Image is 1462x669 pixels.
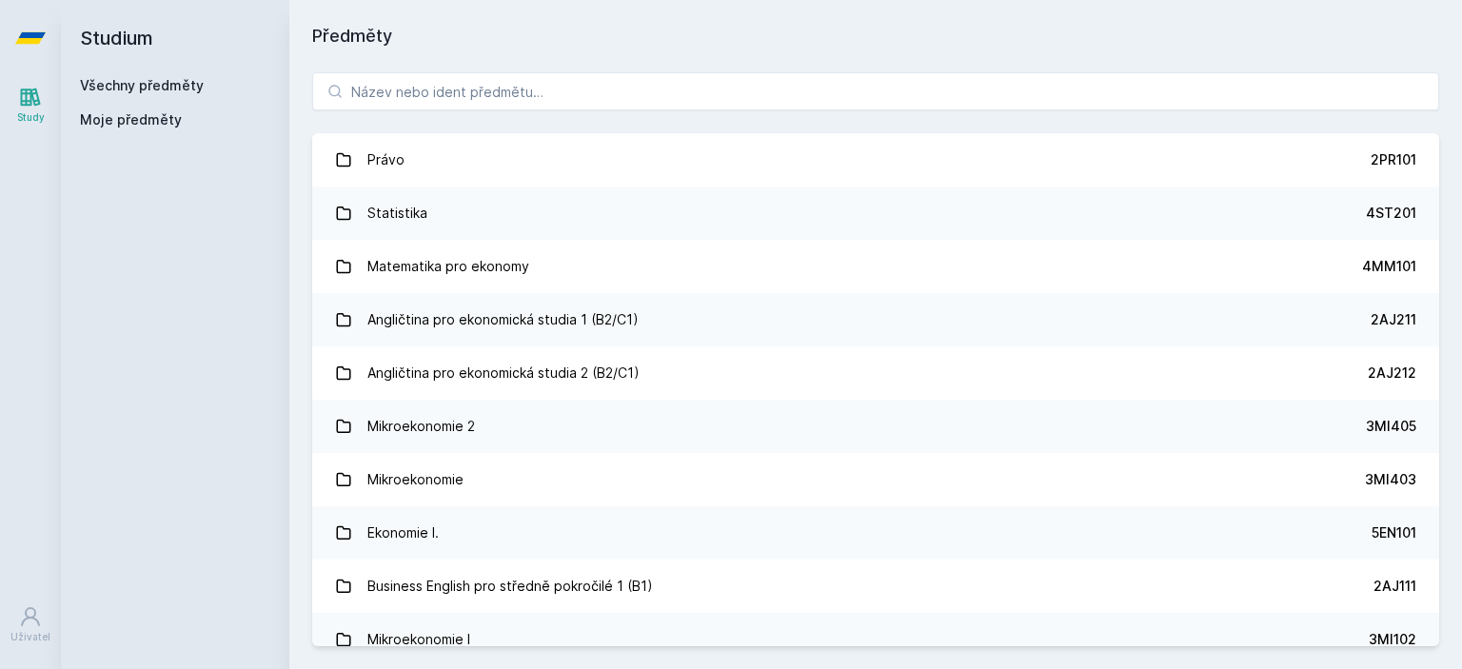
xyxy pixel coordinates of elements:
div: Angličtina pro ekonomická studia 1 (B2/C1) [367,301,639,339]
div: Právo [367,141,405,179]
a: Mikroekonomie 3MI403 [312,453,1439,506]
div: 3MI405 [1366,417,1416,436]
a: Matematika pro ekonomy 4MM101 [312,240,1439,293]
a: Mikroekonomie 2 3MI405 [312,400,1439,453]
div: 4MM101 [1362,257,1416,276]
div: Uživatel [10,630,50,644]
a: Mikroekonomie I 3MI102 [312,613,1439,666]
input: Název nebo ident předmětu… [312,72,1439,110]
div: 3MI403 [1365,470,1416,489]
a: Statistika 4ST201 [312,187,1439,240]
div: 2AJ211 [1371,310,1416,329]
div: Statistika [367,194,427,232]
div: Mikroekonomie 2 [367,407,475,445]
a: Angličtina pro ekonomická studia 2 (B2/C1) 2AJ212 [312,346,1439,400]
a: Study [4,76,57,134]
a: Business English pro středně pokročilé 1 (B1) 2AJ111 [312,560,1439,613]
div: Mikroekonomie I [367,620,470,659]
div: 3MI102 [1369,630,1416,649]
h1: Předměty [312,23,1439,49]
div: Matematika pro ekonomy [367,247,529,285]
div: Study [17,110,45,125]
div: 2AJ111 [1373,577,1416,596]
div: Ekonomie I. [367,514,439,552]
a: Ekonomie I. 5EN101 [312,506,1439,560]
div: 5EN101 [1372,523,1416,542]
div: Business English pro středně pokročilé 1 (B1) [367,567,653,605]
a: Uživatel [4,596,57,654]
a: Právo 2PR101 [312,133,1439,187]
div: 2PR101 [1371,150,1416,169]
div: 4ST201 [1366,204,1416,223]
div: 2AJ212 [1368,364,1416,383]
div: Mikroekonomie [367,461,464,499]
div: Angličtina pro ekonomická studia 2 (B2/C1) [367,354,640,392]
a: Angličtina pro ekonomická studia 1 (B2/C1) 2AJ211 [312,293,1439,346]
a: Všechny předměty [80,77,204,93]
span: Moje předměty [80,110,182,129]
